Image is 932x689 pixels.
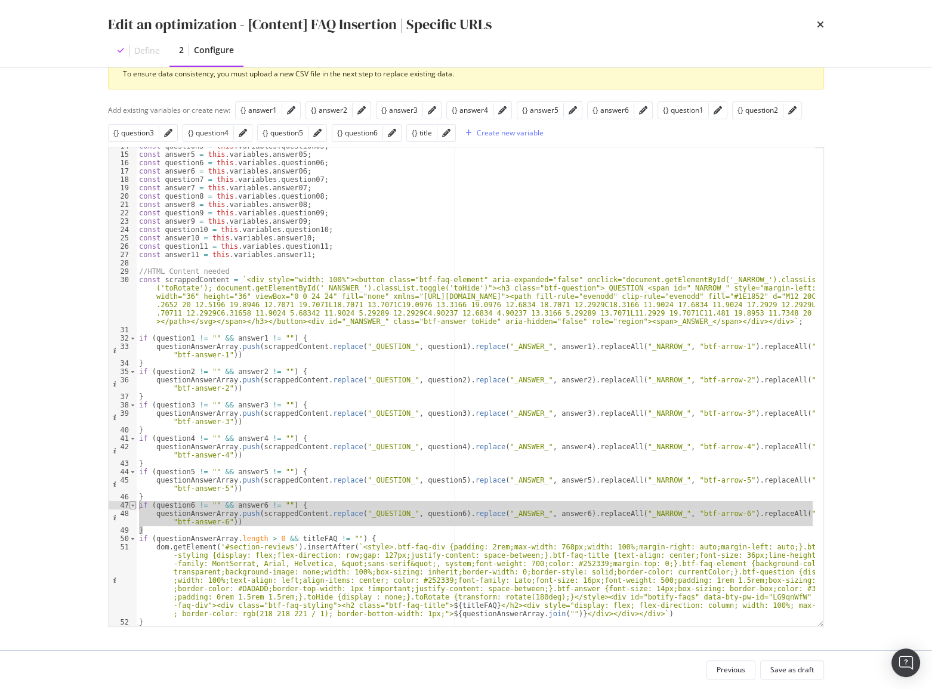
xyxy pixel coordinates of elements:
[113,128,154,138] div: {} question3
[522,103,558,118] button: {} answer5
[109,493,137,501] div: 46
[129,501,136,509] span: Toggle code folding, rows 47 through 49
[388,129,396,137] div: pencil
[123,69,809,79] div: To ensure data consistency, you must upload a new CSV file in the next step to replace existing d...
[109,393,137,401] div: 37
[179,44,184,56] div: 2
[109,359,137,367] div: 34
[498,106,507,115] div: pencil
[452,105,488,115] div: {} answer4
[770,665,814,675] div: Save as draft
[109,167,137,175] div: 17
[337,126,378,140] button: {} question6
[109,326,137,334] div: 31
[109,501,137,509] div: 47
[412,126,432,140] button: {} title
[522,105,558,115] div: {} answer5
[287,106,295,115] div: pencil
[109,443,137,459] div: 42
[240,103,277,118] button: {} answer1
[412,128,432,138] div: {} title
[129,534,136,543] span: Toggle code folding, rows 50 through 52
[109,217,137,225] div: 23
[569,106,577,115] div: pencil
[477,128,544,138] div: Create new variable
[129,401,136,409] span: Toggle code folding, rows 38 through 40
[109,259,137,267] div: 28
[357,106,366,115] div: pencil
[109,618,137,626] div: 52
[109,150,137,159] div: 15
[663,105,703,115] div: {} question1
[109,476,119,484] span: Info, read annotations row 45
[109,342,137,359] div: 33
[760,660,824,679] button: Save as draft
[109,234,137,242] div: 25
[109,225,137,234] div: 24
[109,509,119,518] span: Info, read annotations row 48
[313,129,322,137] div: pencil
[442,129,450,137] div: pencil
[714,106,722,115] div: pencil
[109,401,137,409] div: 38
[109,376,137,393] div: 36
[129,434,136,443] span: Toggle code folding, rows 41 through 43
[109,276,137,326] div: 30
[592,103,629,118] button: {} answer6
[129,468,136,476] span: Toggle code folding, rows 44 through 46
[109,334,137,342] div: 32
[109,175,137,184] div: 18
[188,128,229,138] div: {} question4
[109,376,119,384] span: Info, read annotations row 36
[188,126,229,140] button: {} question4
[737,103,778,118] button: {} question2
[164,129,172,137] div: pencil
[109,267,137,276] div: 29
[134,45,160,57] div: Define
[109,242,137,251] div: 26
[129,367,136,376] span: Toggle code folding, rows 35 through 37
[109,342,119,351] span: Info, read annotations row 33
[706,660,755,679] button: Previous
[108,105,230,115] div: Add existing variables or create new:
[240,105,277,115] div: {} answer1
[109,526,137,534] div: 49
[717,665,745,675] div: Previous
[639,106,647,115] div: pencil
[428,106,436,115] div: pencil
[381,103,418,118] button: {} answer3
[109,443,119,451] span: Info, read annotations row 42
[452,103,488,118] button: {} answer4
[663,103,703,118] button: {} question1
[337,128,378,138] div: {} question6
[381,105,418,115] div: {} answer3
[109,409,137,426] div: 39
[737,105,778,115] div: {} question2
[109,476,137,493] div: 45
[109,192,137,200] div: 20
[109,200,137,209] div: 21
[109,426,137,434] div: 40
[788,106,797,115] div: pencil
[311,103,347,118] button: {} answer2
[109,367,137,376] div: 35
[109,159,137,167] div: 16
[592,105,629,115] div: {} answer6
[109,434,137,443] div: 41
[109,468,137,476] div: 44
[113,126,154,140] button: {} question3
[108,14,492,35] div: Edit an optimization - [Content] FAQ Insertion | Specific URLs
[311,105,347,115] div: {} answer2
[194,44,234,56] div: Configure
[109,409,119,418] span: Info, read annotations row 39
[109,251,137,259] div: 27
[239,129,247,137] div: pencil
[461,123,544,143] button: Create new variable
[109,459,137,468] div: 43
[109,543,137,618] div: 51
[109,209,137,217] div: 22
[109,534,137,543] div: 50
[817,14,824,35] div: times
[891,648,920,677] div: Open Intercom Messenger
[109,509,137,526] div: 48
